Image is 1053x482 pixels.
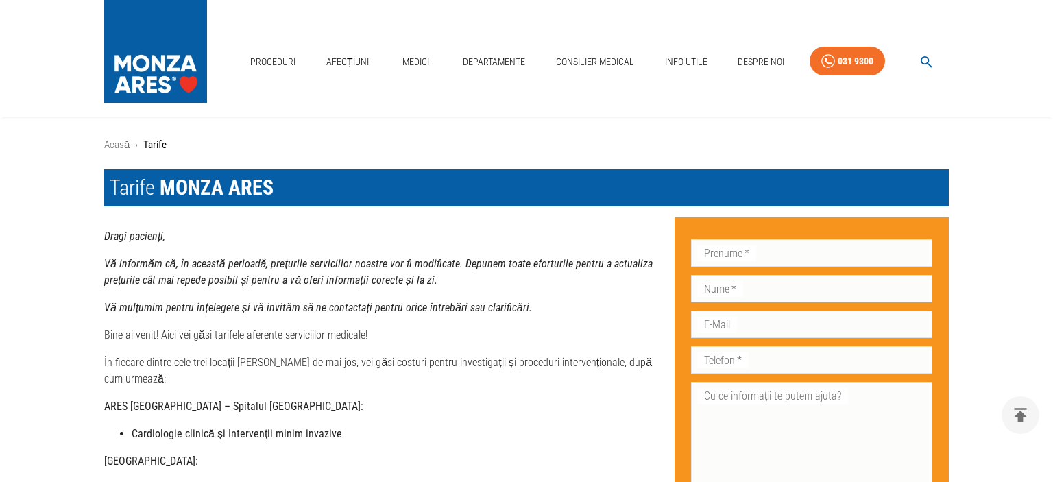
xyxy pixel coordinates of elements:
[104,301,532,314] strong: Vă mulțumim pentru înțelegere și vă invităm să ne contactați pentru orice întrebări sau clarificări.
[245,48,301,76] a: Proceduri
[838,53,873,70] div: 031 9300
[104,327,664,344] p: Bine ai venit! Aici vei găsi tarifele aferente serviciilor medicale!
[659,48,713,76] a: Info Utile
[104,455,198,468] strong: [GEOGRAPHIC_DATA]:
[135,137,138,153] li: ›
[550,48,640,76] a: Consilier Medical
[810,47,885,76] a: 031 9300
[132,427,342,440] strong: Cardiologie clinică și Intervenții minim invazive
[394,48,437,76] a: Medici
[143,137,167,153] p: Tarife
[104,354,664,387] p: În fiecare dintre cele trei locații [PERSON_NAME] de mai jos, vei găsi costuri pentru investigați...
[732,48,790,76] a: Despre Noi
[160,176,274,200] span: MONZA ARES
[104,137,949,153] nav: breadcrumb
[104,257,653,287] strong: Vă informăm că, în această perioadă, prețurile serviciilor noastre vor fi modificate. Depunem toa...
[457,48,531,76] a: Departamente
[104,230,165,243] strong: Dragi pacienți,
[104,138,130,151] a: Acasă
[321,48,374,76] a: Afecțiuni
[104,400,363,413] strong: ARES [GEOGRAPHIC_DATA] – Spitalul [GEOGRAPHIC_DATA]:
[1002,396,1039,434] button: delete
[104,169,949,206] h1: Tarife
